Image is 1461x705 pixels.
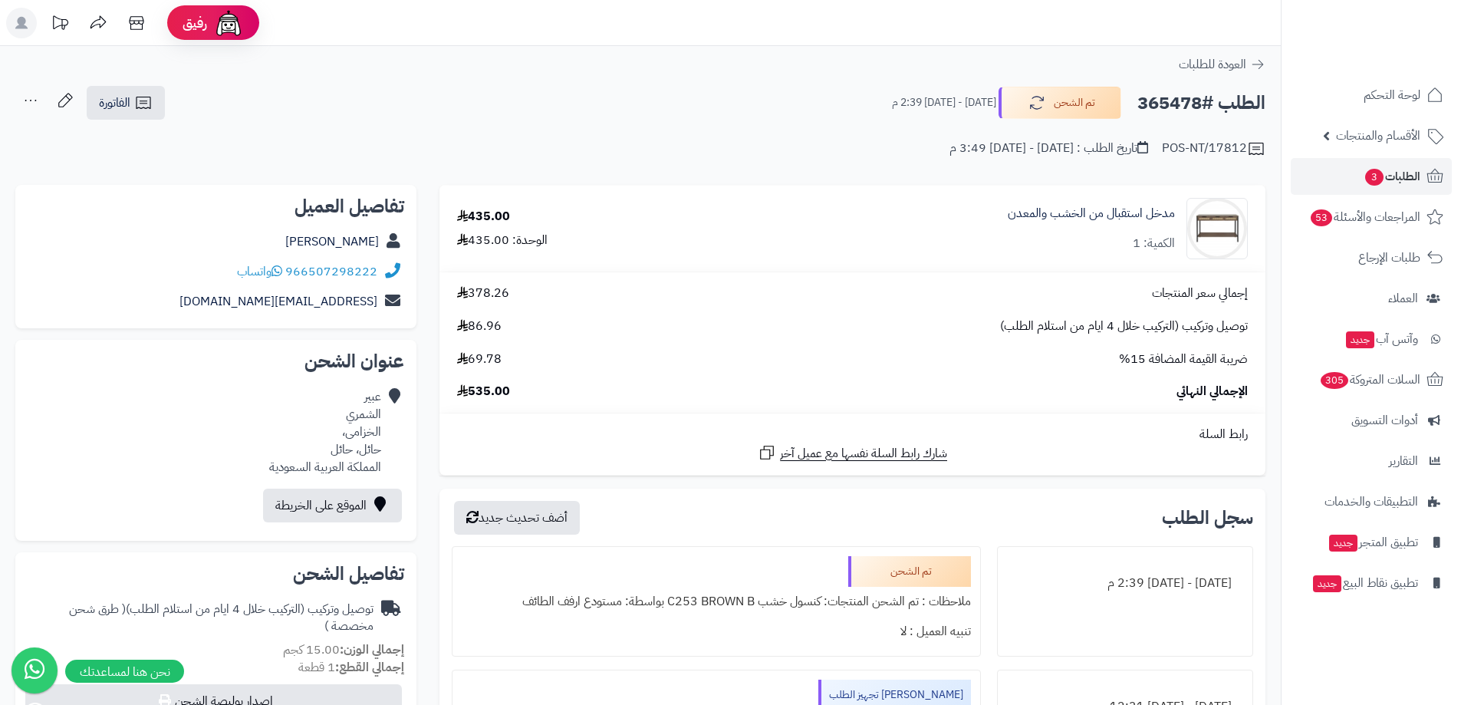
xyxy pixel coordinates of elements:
[1291,483,1452,520] a: التطبيقات والخدمات
[99,94,130,112] span: الفاتورة
[1176,383,1248,400] span: الإجمالي النهائي
[213,8,244,38] img: ai-face.png
[1291,199,1452,236] a: المراجعات والأسئلة53
[1162,509,1253,527] h3: سجل الطلب
[269,388,381,476] div: عبير الشمري الخزامى، حائل، حائل المملكة العربية السعودية
[457,383,510,400] span: 535.00
[1328,532,1418,553] span: تطبيق المتجر
[1119,351,1248,368] span: ضريبة القيمة المضافة 15%
[1329,535,1357,552] span: جديد
[1291,361,1452,398] a: السلات المتروكة305
[183,14,207,32] span: رفيق
[237,262,282,281] a: واتساب
[1291,443,1452,479] a: التقارير
[1008,205,1175,222] a: مدخل استقبال من الخشب والمعدن
[1309,206,1420,228] span: المراجعات والأسئلة
[1162,140,1265,158] div: POS-NT/17812
[1344,328,1418,350] span: وآتس آب
[892,95,996,110] small: [DATE] - [DATE] 2:39 م
[1364,166,1420,187] span: الطلبات
[1357,12,1446,44] img: logo-2.png
[848,556,971,587] div: تم الشحن
[28,197,404,216] h2: تفاصيل العميل
[1389,450,1418,472] span: التقارير
[1358,247,1420,268] span: طلبات الإرجاع
[1152,285,1248,302] span: إجمالي سعر المنتجات
[1336,125,1420,147] span: الأقسام والمنتجات
[780,445,947,463] span: شارك رابط السلة نفسها مع عميل آخر
[1291,321,1452,357] a: وآتس آبجديد
[1364,84,1420,106] span: لوحة التحكم
[1324,491,1418,512] span: التطبيقات والخدمات
[1311,572,1418,594] span: تطبيق نقاط البيع
[179,292,377,311] a: [EMAIL_ADDRESS][DOMAIN_NAME]
[1133,235,1175,252] div: الكمية: 1
[1351,410,1418,431] span: أدوات التسويق
[462,617,970,647] div: تنبيه العميل : لا
[1179,55,1246,74] span: العودة للطلبات
[285,232,379,251] a: [PERSON_NAME]
[283,641,404,659] small: 15.00 كجم
[457,351,502,368] span: 69.78
[1179,55,1265,74] a: العودة للطلبات
[1291,158,1452,195] a: الطلبات3
[28,565,404,583] h2: تفاصيل الشحن
[758,443,947,463] a: شارك رابط السلة نفسها مع عميل آخر
[1291,402,1452,439] a: أدوات التسويق
[1388,288,1418,309] span: العملاء
[454,501,580,535] button: أضف تحديث جديد
[28,352,404,371] h2: عنوان الشحن
[1137,87,1265,119] h2: الطلب #365478
[69,600,373,636] span: ( طرق شحن مخصصة )
[41,8,79,42] a: تحديثات المنصة
[1364,168,1384,186] span: 3
[1007,568,1243,598] div: [DATE] - [DATE] 2:39 م
[462,587,970,617] div: ملاحظات : تم الشحن المنتجات: كنسول خشب C253 BROWN B بواسطة: مستودع ارفف الطائف
[1187,198,1247,259] img: 1704974034-220608010384-90x90.jpg
[999,87,1121,119] button: تم الشحن
[1000,318,1248,335] span: توصيل وتركيب (التركيب خلال 4 ايام من استلام الطلب)
[457,285,509,302] span: 378.26
[1291,565,1452,601] a: تطبيق نقاط البيعجديد
[335,658,404,677] strong: إجمالي القطع:
[28,601,373,636] div: توصيل وتركيب (التركيب خلال 4 ايام من استلام الطلب)
[1313,575,1341,592] span: جديد
[1291,77,1452,114] a: لوحة التحكم
[457,208,510,226] div: 435.00
[1291,524,1452,561] a: تطبيق المتجرجديد
[87,86,165,120] a: الفاتورة
[285,262,377,281] a: 966507298222
[949,140,1148,157] div: تاريخ الطلب : [DATE] - [DATE] 3:49 م
[263,489,402,522] a: الموقع على الخريطة
[446,426,1259,443] div: رابط السلة
[1291,280,1452,317] a: العملاء
[1320,371,1350,390] span: 305
[1310,209,1333,227] span: 53
[457,232,548,249] div: الوحدة: 435.00
[1291,239,1452,276] a: طلبات الإرجاع
[1346,331,1374,348] span: جديد
[298,658,404,677] small: 1 قطعة
[1319,369,1420,390] span: السلات المتروكة
[457,318,502,335] span: 86.96
[340,641,404,659] strong: إجمالي الوزن:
